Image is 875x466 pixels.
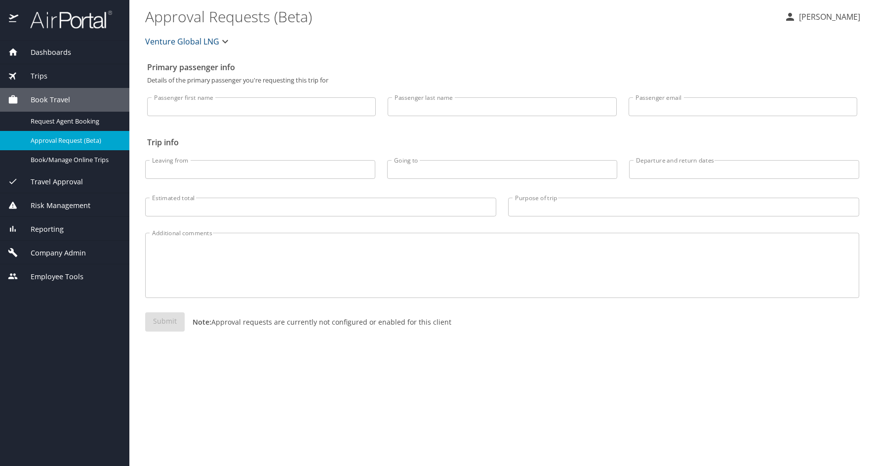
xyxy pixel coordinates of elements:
[193,317,211,327] strong: Note:
[18,71,47,82] span: Trips
[147,77,857,84] p: Details of the primary passenger you're requesting this trip for
[18,271,83,282] span: Employee Tools
[147,134,857,150] h2: Trip info
[18,200,90,211] span: Risk Management
[18,224,64,235] span: Reporting
[141,32,235,51] button: Venture Global LNG
[145,35,219,48] span: Venture Global LNG
[31,136,118,145] span: Approval Request (Beta)
[18,176,83,187] span: Travel Approval
[780,8,864,26] button: [PERSON_NAME]
[18,248,86,258] span: Company Admin
[31,117,118,126] span: Request Agent Booking
[147,59,857,75] h2: Primary passenger info
[796,11,860,23] p: [PERSON_NAME]
[19,10,112,29] img: airportal-logo.png
[185,317,451,327] p: Approval requests are currently not configured or enabled for this client
[145,1,776,32] h1: Approval Requests (Beta)
[9,10,19,29] img: icon-airportal.png
[31,155,118,165] span: Book/Manage Online Trips
[18,94,70,105] span: Book Travel
[18,47,71,58] span: Dashboards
